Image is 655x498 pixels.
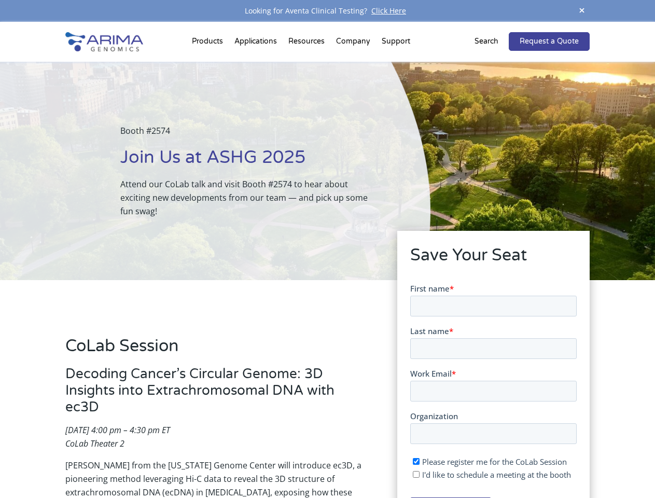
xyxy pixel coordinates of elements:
em: CoLab Theater 2 [65,438,124,449]
a: Click Here [367,6,410,16]
a: Request a Quote [509,32,590,51]
p: Search [475,35,498,48]
p: Booth #2574 [120,124,378,146]
h2: Save Your Seat [410,244,577,275]
div: Looking for Aventa Clinical Testing? [65,4,589,18]
h3: Decoding Cancer’s Circular Genome: 3D Insights into Extrachromosomal DNA with ec3D [65,366,368,423]
img: Arima-Genomics-logo [65,32,143,51]
h2: CoLab Session [65,335,368,366]
h1: Join Us at ASHG 2025 [120,146,378,177]
p: Attend our CoLab talk and visit Booth #2574 to hear about exciting new developments from our team... [120,177,378,218]
em: [DATE] 4:00 pm – 4:30 pm ET [65,424,170,436]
